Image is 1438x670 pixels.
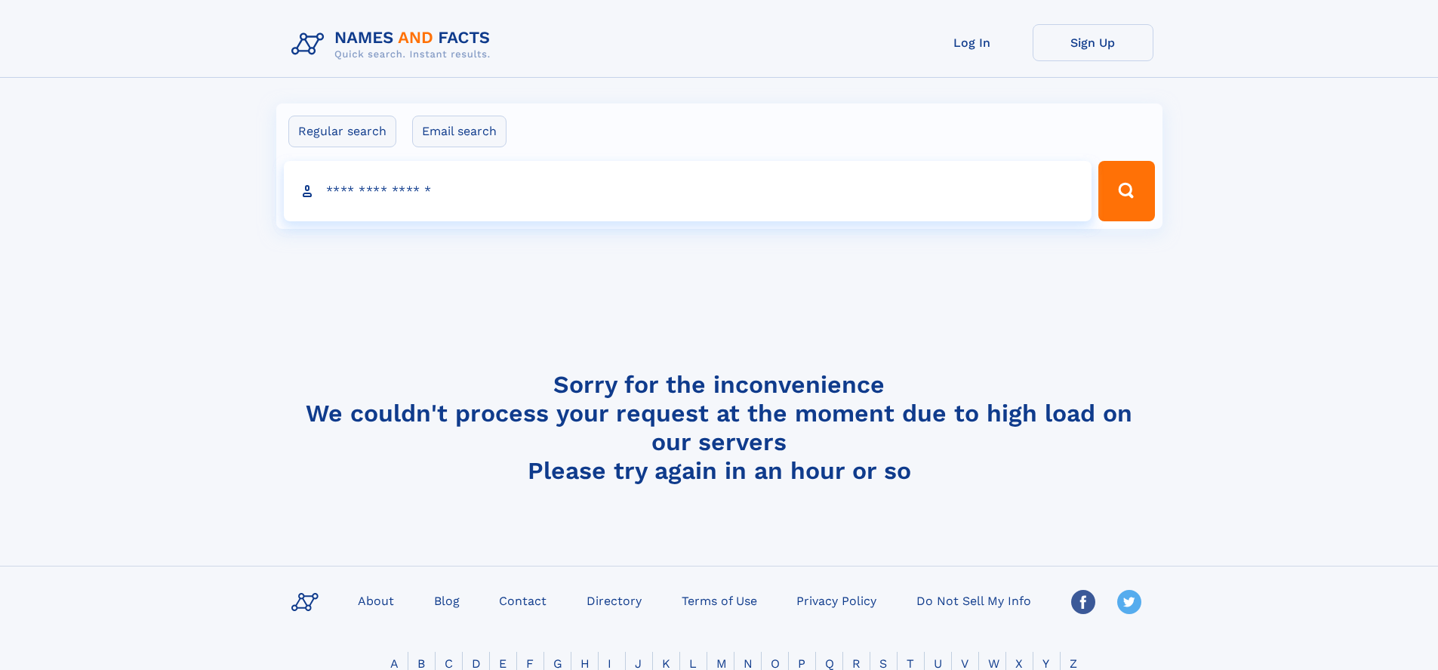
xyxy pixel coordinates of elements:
a: About [352,589,400,611]
a: Terms of Use [676,589,763,611]
input: search input [284,161,1092,221]
a: Privacy Policy [790,589,882,611]
label: Regular search [288,116,396,147]
a: Directory [580,589,648,611]
a: Sign Up [1033,24,1153,61]
button: Search Button [1098,161,1154,221]
label: Email search [412,116,507,147]
a: Do Not Sell My Info [910,589,1037,611]
img: Twitter [1117,590,1141,614]
a: Log In [912,24,1033,61]
a: Blog [428,589,466,611]
img: Logo Names and Facts [285,24,503,65]
img: Facebook [1071,590,1095,614]
h4: Sorry for the inconvenience We couldn't process your request at the moment due to high load on ou... [285,370,1153,485]
a: Contact [493,589,553,611]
